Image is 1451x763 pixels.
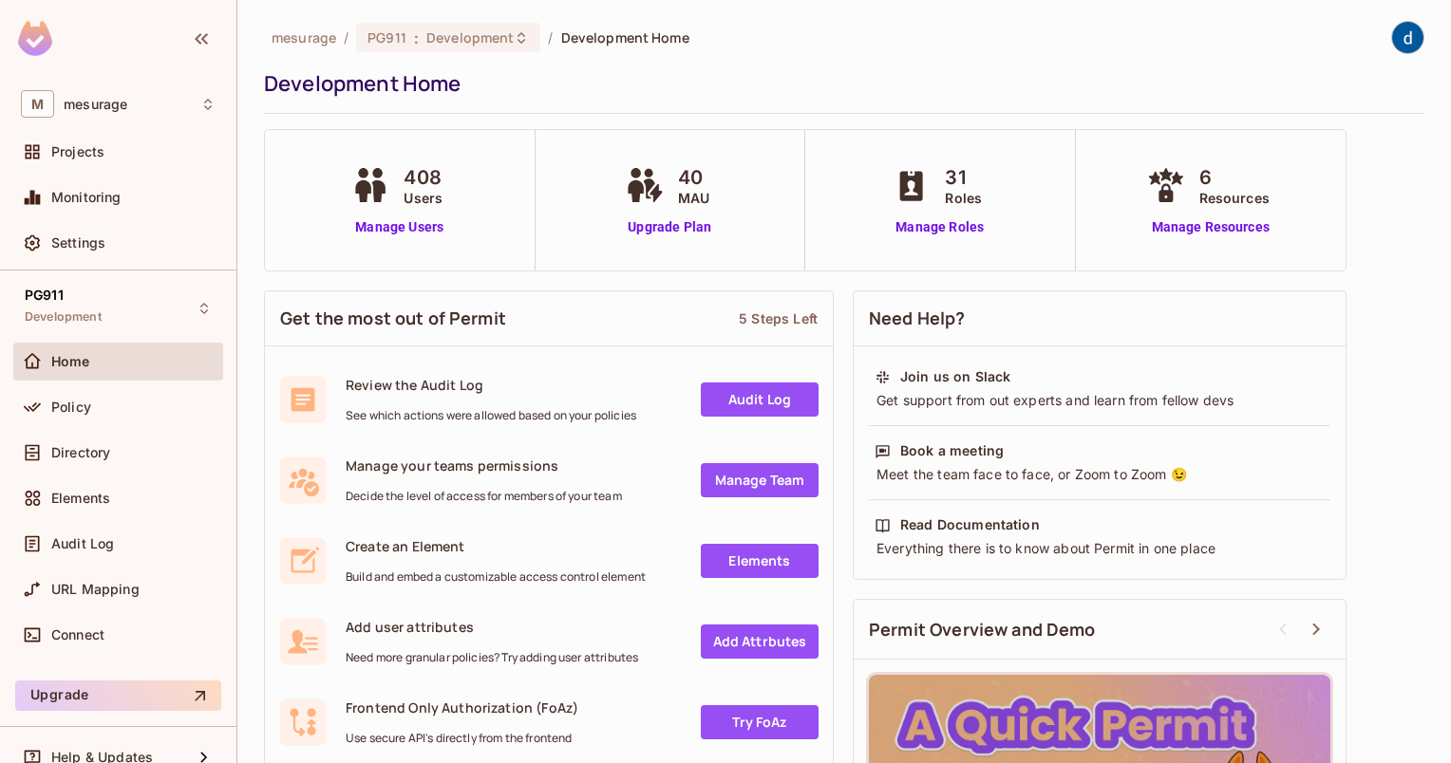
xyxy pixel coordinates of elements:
span: : [413,30,420,46]
button: Upgrade [15,680,221,711]
div: 5 Steps Left [739,309,818,327]
span: Use secure API's directly from the frontend [346,731,578,746]
span: Manage your teams permissions [346,456,622,475]
span: Elements [51,491,110,506]
img: dev 911gcl [1392,22,1423,53]
span: Review the Audit Log [346,376,636,394]
span: Connect [51,627,104,642]
span: Policy [51,400,91,415]
span: the active workspace [272,28,336,47]
span: PG911 [367,28,406,47]
span: Resources [1199,188,1270,208]
span: Settings [51,235,105,251]
span: 408 [404,163,443,192]
span: Development Home [561,28,689,47]
span: Build and embed a customizable access control element [346,569,646,585]
div: Meet the team face to face, or Zoom to Zoom 😉 [875,465,1325,484]
span: Projects [51,144,104,159]
div: Book a meeting [900,441,1004,460]
a: Try FoAz [701,705,819,739]
span: Development [426,28,514,47]
span: Development [25,309,102,325]
span: Directory [51,445,110,460]
span: MAU [678,188,709,208]
div: Read Documentation [900,515,1040,534]
img: SReyMgAAAABJRU5ErkJggg== [18,21,52,56]
span: Users [404,188,443,208]
a: Manage Roles [888,217,991,237]
span: URL Mapping [51,582,140,597]
a: Audit Log [701,382,819,417]
span: 6 [1199,163,1270,192]
a: Manage Resources [1142,217,1279,237]
span: PG911 [25,288,64,303]
span: Need Help? [869,307,966,330]
a: Add Attrbutes [701,624,819,659]
span: 31 [945,163,982,192]
span: Roles [945,188,982,208]
span: Monitoring [51,190,122,205]
a: Manage Team [701,463,819,497]
span: Audit Log [51,536,114,551]
span: Get the most out of Permit [280,307,506,330]
span: Workspace: mesurage [64,97,127,112]
a: Manage Users [347,217,452,237]
div: Development Home [264,69,1415,98]
div: Join us on Slack [900,367,1010,386]
a: Elements [701,544,819,578]
span: Decide the level of access for members of your team [346,489,622,504]
span: M [21,90,54,118]
li: / [548,28,553,47]
span: Need more granular policies? Try adding user attributes [346,650,638,665]
span: Permit Overview and Demo [869,618,1096,642]
a: Upgrade Plan [621,217,719,237]
span: Home [51,354,90,369]
li: / [344,28,349,47]
span: Frontend Only Authorization (FoAz) [346,698,578,716]
span: 40 [678,163,709,192]
span: Add user attributes [346,618,638,636]
span: Create an Element [346,537,646,555]
span: See which actions were allowed based on your policies [346,408,636,423]
div: Get support from out experts and learn from fellow devs [875,391,1325,410]
div: Everything there is to know about Permit in one place [875,539,1325,558]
